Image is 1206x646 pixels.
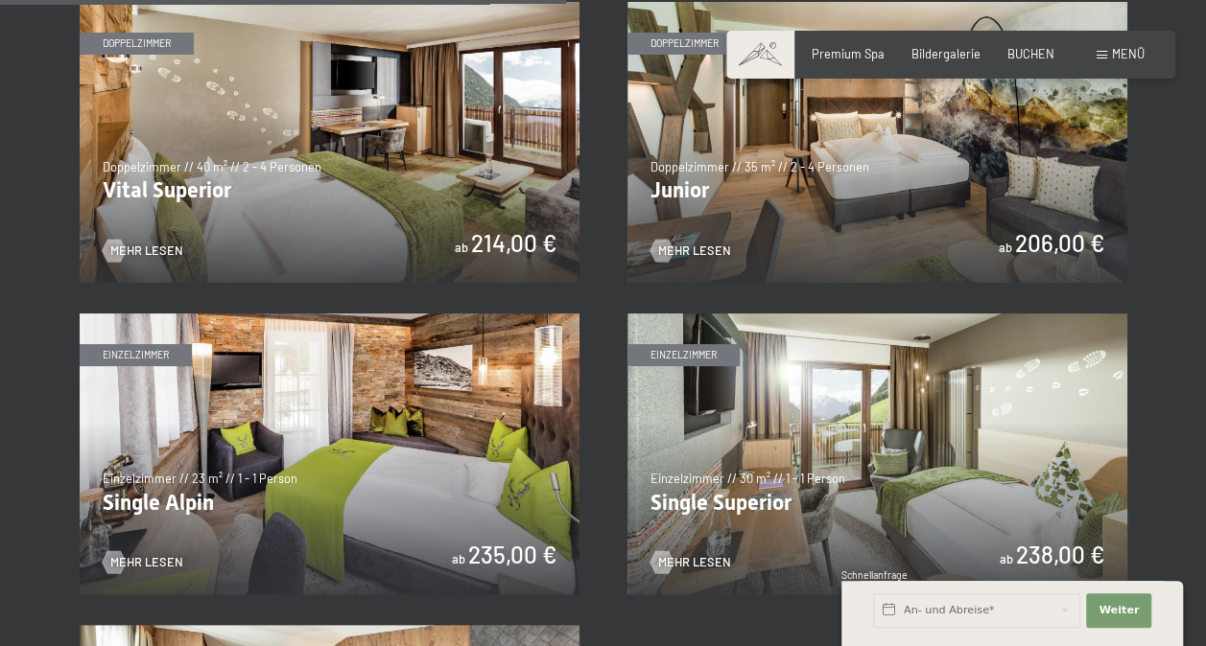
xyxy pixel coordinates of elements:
a: Single Relax [80,625,579,634]
span: Mehr Lesen [658,242,731,260]
img: Vital Superior [80,2,579,283]
span: Menü [1112,46,1145,61]
span: Mehr Lesen [110,554,183,571]
a: Mehr Lesen [103,242,183,260]
a: Junior [627,2,1127,12]
img: Junior [627,2,1127,283]
a: Mehr Lesen [103,554,183,571]
span: Weiter [1099,603,1139,618]
a: Single Superior [627,313,1127,323]
a: Single Alpin [80,313,579,323]
a: Mehr Lesen [650,242,731,260]
a: Vital Superior [80,2,579,12]
a: Bildergalerie [911,46,981,61]
span: Mehr Lesen [658,554,731,571]
span: Mehr Lesen [110,242,183,260]
span: Schnellanfrage [841,569,908,581]
a: BUCHEN [1007,46,1054,61]
a: Premium Spa [812,46,885,61]
button: Weiter [1086,593,1151,628]
a: Mehr Lesen [650,554,731,571]
img: Single Alpin [80,313,579,594]
img: Single Superior [627,313,1127,594]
